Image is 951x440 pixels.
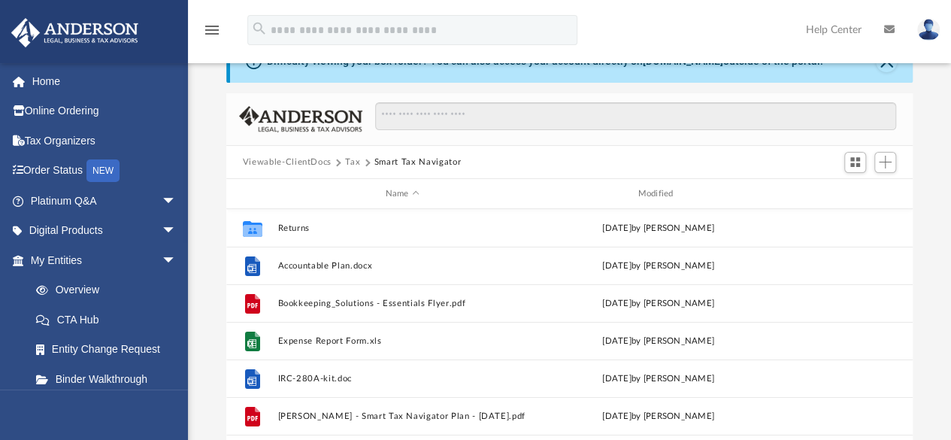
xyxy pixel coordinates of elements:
[11,245,199,275] a: My Entitiesarrow_drop_down
[277,299,527,308] button: Bookkeeping_Solutions - Essentials Flyer.pdf
[86,159,120,182] div: NEW
[534,335,783,348] div: by [PERSON_NAME]
[602,337,631,345] span: [DATE]
[533,187,783,201] div: Modified
[277,187,526,201] div: Name
[534,372,783,386] div: by [PERSON_NAME]
[233,187,271,201] div: id
[11,216,199,246] a: Digital Productsarrow_drop_down
[534,222,783,235] div: [DATE] by [PERSON_NAME]
[602,262,631,270] span: [DATE]
[277,411,527,421] button: [PERSON_NAME] - Smart Tax Navigator Plan - [DATE].pdf
[162,186,192,217] span: arrow_drop_down
[277,336,527,346] button: Expense Report Form.xls
[11,96,199,126] a: Online Ordering
[11,66,199,96] a: Home
[277,223,527,233] button: Returns
[162,245,192,276] span: arrow_drop_down
[534,297,783,311] div: by [PERSON_NAME]
[7,18,143,47] img: Anderson Advisors Platinum Portal
[21,335,199,365] a: Entity Change Request
[203,29,221,39] a: menu
[11,186,199,216] a: Platinum Q&Aarrow_drop_down
[203,21,221,39] i: menu
[277,261,527,271] button: Accountable Plan.docx
[602,299,631,308] span: [DATE]
[345,156,360,169] button: Tax
[11,126,199,156] a: Tax Organizers
[534,259,783,273] div: by [PERSON_NAME]
[874,152,897,173] button: Add
[162,216,192,247] span: arrow_drop_down
[21,364,199,394] a: Binder Walkthrough
[277,374,527,384] button: IRC-280A-kit.doc
[789,187,895,201] div: id
[534,410,783,423] div: [DATE] by [PERSON_NAME]
[21,275,199,305] a: Overview
[602,375,631,383] span: [DATE]
[243,156,332,169] button: Viewable-ClientDocs
[11,156,199,187] a: Order StatusNEW
[374,156,461,169] button: Smart Tax Navigator
[21,305,199,335] a: CTA Hub
[917,19,940,41] img: User Pic
[375,102,896,131] input: Search files and folders
[844,152,867,173] button: Switch to Grid View
[251,20,268,37] i: search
